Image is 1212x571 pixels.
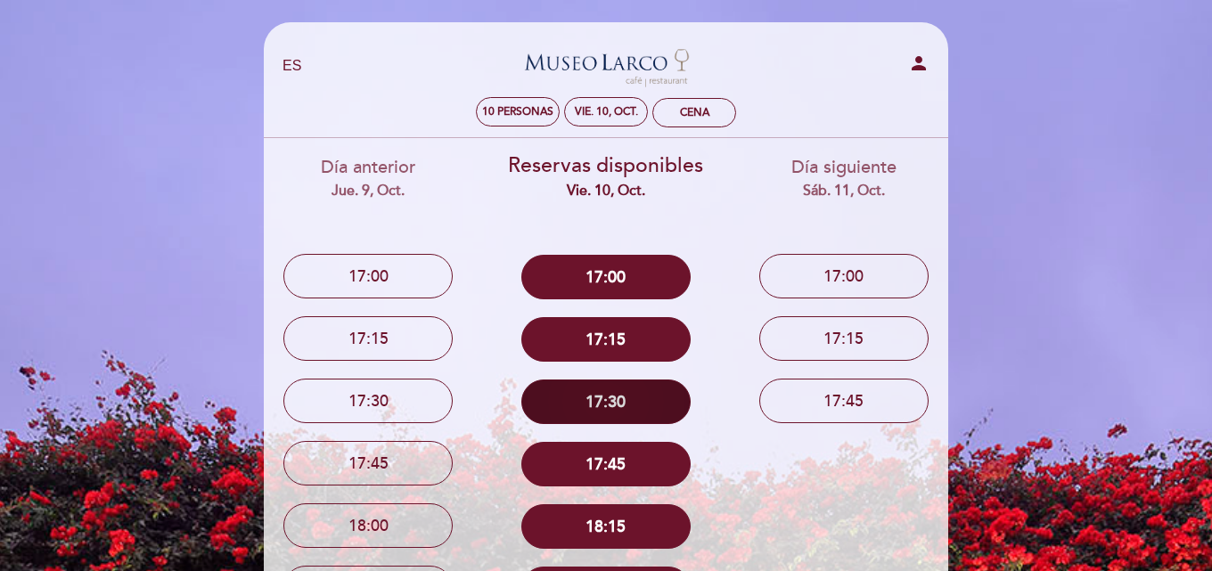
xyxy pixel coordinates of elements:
button: 17:45 [283,441,453,485]
span: 10 personas [482,105,553,118]
div: vie. 10, oct. [501,181,712,201]
button: 17:15 [759,316,929,361]
div: sáb. 11, oct. [738,181,949,201]
div: Cena [680,106,709,119]
button: 17:45 [521,442,691,486]
button: 17:30 [521,379,691,424]
button: person [908,53,929,80]
button: 18:00 [283,503,453,548]
a: Museo [PERSON_NAME][GEOGRAPHIC_DATA] - Restaurant [495,42,717,91]
div: vie. 10, oct. [575,105,638,118]
button: 18:15 [521,504,691,549]
div: jue. 9, oct. [263,181,474,201]
button: 17:00 [521,255,691,299]
button: 17:30 [283,379,453,423]
div: Reservas disponibles [501,151,712,201]
button: 17:00 [759,254,929,298]
div: Día siguiente [738,155,949,200]
button: 17:15 [283,316,453,361]
button: 17:45 [759,379,929,423]
button: 17:00 [283,254,453,298]
button: 17:15 [521,317,691,362]
i: person [908,53,929,74]
div: Día anterior [263,155,474,200]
